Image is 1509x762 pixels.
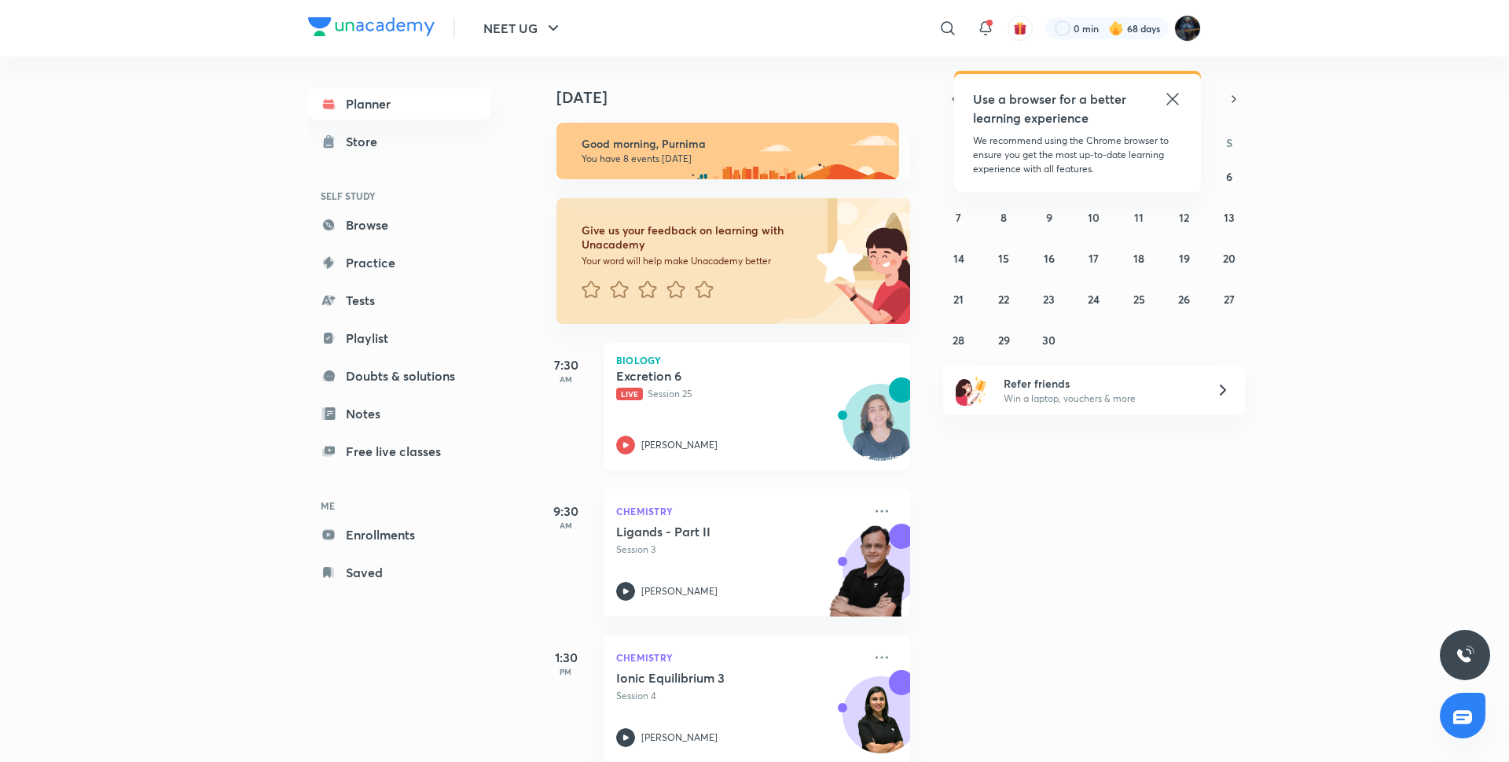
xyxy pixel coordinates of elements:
button: September 12, 2025 [1172,204,1197,230]
button: September 21, 2025 [946,286,971,311]
button: September 15, 2025 [991,245,1016,271]
h6: ME [308,492,490,519]
a: Planner [308,88,490,120]
button: avatar [1008,16,1033,41]
div: Store [346,132,387,151]
abbr: September 16, 2025 [1044,251,1055,266]
p: [PERSON_NAME] [641,438,718,452]
span: Live [616,388,643,400]
abbr: Saturday [1226,135,1232,150]
abbr: September 11, 2025 [1134,210,1144,225]
abbr: September 21, 2025 [953,292,964,307]
h6: Refer friends [1004,375,1197,392]
a: Enrollments [308,519,490,550]
p: Win a laptop, vouchers & more [1004,392,1197,406]
p: Session 4 [616,689,863,703]
a: Notes [308,398,490,429]
p: PM [534,667,597,676]
a: Browse [308,209,490,241]
h5: 7:30 [534,355,597,374]
button: September 24, 2025 [1081,286,1107,311]
button: September 28, 2025 [946,327,971,352]
button: September 30, 2025 [1037,327,1062,352]
abbr: September 8, 2025 [1000,210,1007,225]
abbr: September 12, 2025 [1179,210,1189,225]
img: morning [556,123,899,179]
abbr: September 6, 2025 [1226,169,1232,184]
h6: SELF STUDY [308,182,490,209]
a: Company Logo [308,17,435,40]
p: Chemistry [616,648,863,667]
button: September 18, 2025 [1126,245,1151,271]
button: September 22, 2025 [991,286,1016,311]
p: [PERSON_NAME] [641,584,718,598]
abbr: September 27, 2025 [1224,292,1235,307]
abbr: September 22, 2025 [998,292,1009,307]
a: Saved [308,557,490,588]
a: Practice [308,247,490,278]
a: Tests [308,285,490,316]
button: September 9, 2025 [1037,204,1062,230]
abbr: September 15, 2025 [998,251,1009,266]
abbr: September 26, 2025 [1178,292,1190,307]
h6: Give us your feedback on learning with Unacademy [582,223,811,252]
a: Store [308,126,490,157]
img: avatar [1013,21,1027,35]
button: September 16, 2025 [1037,245,1062,271]
img: Avatar [843,685,919,760]
p: We recommend using the Chrome browser to ensure you get the most up-to-date learning experience w... [973,134,1182,176]
p: Session 25 [616,387,863,401]
p: Your word will help make Unacademy better [582,255,811,267]
button: NEET UG [474,13,572,44]
p: [PERSON_NAME] [641,731,718,745]
img: referral [956,374,987,406]
img: feedback_image [763,198,910,324]
abbr: September 9, 2025 [1046,210,1052,225]
button: September 14, 2025 [946,245,971,271]
button: September 7, 2025 [946,204,971,230]
button: September 26, 2025 [1172,286,1197,311]
button: September 11, 2025 [1126,204,1151,230]
img: streak [1108,20,1124,36]
img: ttu [1456,646,1474,664]
abbr: September 29, 2025 [998,333,1010,348]
abbr: September 18, 2025 [1133,251,1144,266]
button: September 6, 2025 [1217,164,1242,189]
abbr: September 30, 2025 [1042,333,1056,348]
h4: [DATE] [556,88,926,107]
img: Company Logo [308,17,435,36]
p: Biology [616,355,898,365]
abbr: September 25, 2025 [1133,292,1145,307]
button: September 8, 2025 [991,204,1016,230]
button: September 23, 2025 [1037,286,1062,311]
button: September 19, 2025 [1172,245,1197,271]
abbr: September 10, 2025 [1088,210,1100,225]
abbr: September 28, 2025 [953,333,964,348]
h5: 1:30 [534,648,597,667]
h5: Use a browser for a better learning experience [973,90,1129,127]
img: unacademy [824,524,910,632]
p: You have 8 events [DATE] [582,153,885,165]
abbr: September 14, 2025 [953,251,964,266]
h6: Good morning, Purnima [582,137,885,151]
abbr: September 20, 2025 [1223,251,1235,266]
button: September 27, 2025 [1217,286,1242,311]
a: Doubts & solutions [308,360,490,392]
a: Playlist [308,322,490,354]
button: September 13, 2025 [1217,204,1242,230]
abbr: September 7, 2025 [956,210,961,225]
img: Avatar [843,392,919,468]
button: September 10, 2025 [1081,204,1107,230]
p: AM [534,374,597,384]
p: AM [534,521,597,530]
img: Purnima Sharma [1174,15,1201,42]
button: September 29, 2025 [991,327,1016,352]
abbr: September 23, 2025 [1043,292,1055,307]
h5: Ligands - Part II [616,524,812,539]
abbr: September 13, 2025 [1224,210,1235,225]
p: Session 3 [616,543,863,557]
p: Chemistry [616,502,863,521]
h5: Excretion 6 [616,368,812,384]
button: September 20, 2025 [1217,245,1242,271]
button: September 17, 2025 [1081,245,1107,271]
